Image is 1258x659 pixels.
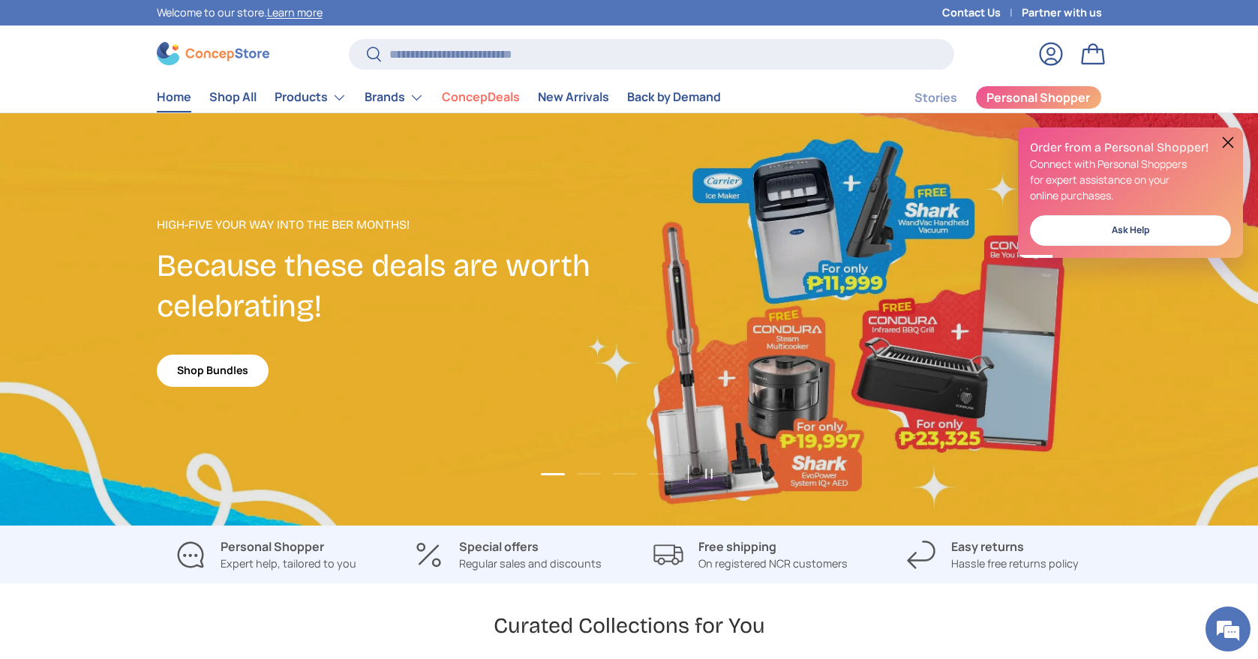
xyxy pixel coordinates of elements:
div: Chat with us now [78,84,252,103]
a: Home [157,82,191,112]
a: Stories [914,83,957,112]
summary: Products [266,82,356,112]
summary: Brands [356,82,433,112]
p: On registered NCR customers [698,556,848,572]
p: High-Five Your Way Into the Ber Months! [157,216,629,234]
span: We're online! [87,189,207,340]
strong: Special offers [459,538,539,555]
a: Shop Bundles [157,355,269,387]
strong: Free shipping [698,538,776,555]
strong: Easy returns [951,538,1024,555]
strong: Personal Shopper [221,538,324,555]
p: Expert help, tailored to you [221,556,356,572]
p: Welcome to our store. [157,4,323,21]
a: Special offers Regular sales and discounts [399,538,617,572]
img: ConcepStore [157,42,269,65]
textarea: Type your message and hit 'Enter' [8,409,286,462]
p: Connect with Personal Shoppers for expert assistance on your online purchases. [1030,156,1231,203]
nav: Secondary [878,82,1102,112]
a: Easy returns Hassle free returns policy [884,538,1102,572]
a: Shop All [209,82,257,112]
a: Personal Shopper [975,85,1102,109]
h2: Curated Collections for You [494,612,765,640]
p: Hassle free returns policy [951,556,1079,572]
a: Back by Demand [627,82,721,112]
span: Personal Shopper [986,91,1090,103]
a: Free shipping On registered NCR customers [641,538,860,572]
a: Contact Us [942,4,1022,21]
h2: Order from a Personal Shopper! [1030,139,1231,156]
a: Ask Help [1030,215,1231,246]
a: New Arrivals [538,82,609,112]
p: Regular sales and discounts [459,556,602,572]
a: Learn more [267,5,323,19]
h2: Because these deals are worth celebrating! [157,246,629,327]
a: Personal Shopper Expert help, tailored to you [157,538,375,572]
div: Minimize live chat window [246,7,282,43]
a: ConcepDeals [442,82,520,112]
a: Partner with us [1022,4,1102,21]
nav: Primary [157,82,721,112]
